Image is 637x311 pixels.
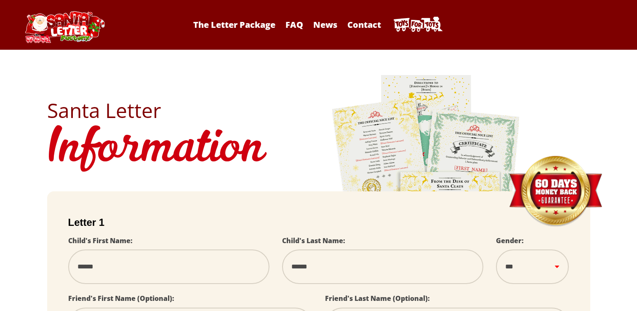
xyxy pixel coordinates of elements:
iframe: Opens a widget where you can find more information [583,286,629,307]
a: News [309,19,341,30]
img: letters.png [331,74,521,309]
img: Santa Letter Logo [22,11,107,43]
label: Child's Last Name: [282,236,345,245]
label: Friend's First Name (Optional): [68,294,174,303]
h1: Information [47,121,590,179]
label: Child's First Name: [68,236,133,245]
label: Friend's Last Name (Optional): [325,294,430,303]
h2: Santa Letter [47,100,590,121]
a: The Letter Package [189,19,280,30]
a: Contact [343,19,385,30]
a: FAQ [281,19,307,30]
h2: Letter 1 [68,217,569,228]
label: Gender: [496,236,524,245]
img: Money Back Guarantee [508,155,603,228]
